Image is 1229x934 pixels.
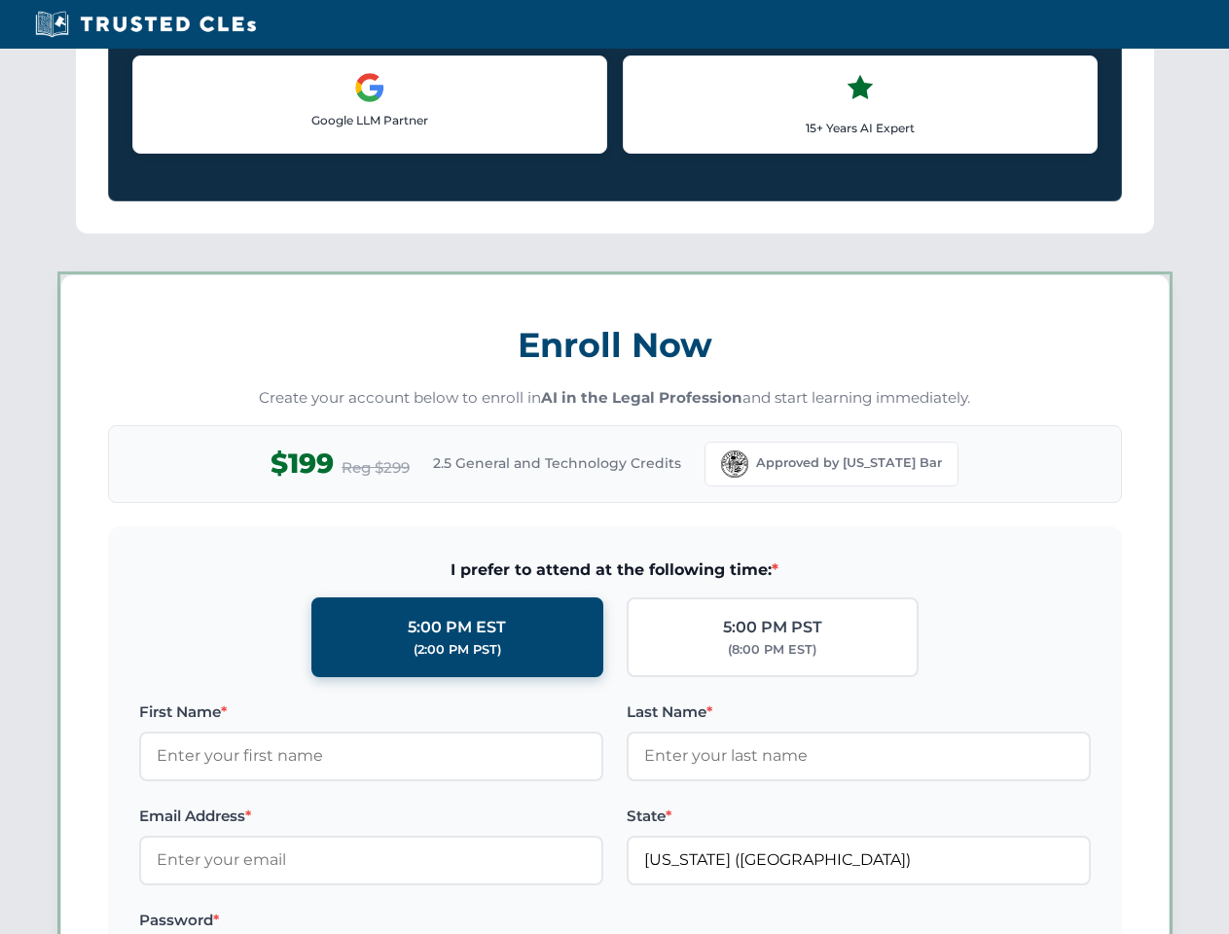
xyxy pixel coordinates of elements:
strong: AI in the Legal Profession [541,388,742,407]
span: I prefer to attend at the following time: [139,557,1091,583]
span: $199 [271,442,334,485]
img: Google [354,72,385,103]
p: Google LLM Partner [149,111,591,129]
label: Password [139,909,603,932]
div: 5:00 PM PST [723,615,822,640]
p: 15+ Years AI Expert [639,119,1081,137]
span: Reg $299 [342,456,410,480]
input: Florida (FL) [627,836,1091,884]
div: 5:00 PM EST [408,615,506,640]
label: State [627,805,1091,828]
label: Last Name [627,700,1091,724]
img: Florida Bar [721,450,748,478]
div: (8:00 PM EST) [728,640,816,660]
h3: Enroll Now [108,314,1122,376]
span: Approved by [US_STATE] Bar [756,453,942,473]
span: 2.5 General and Technology Credits [433,452,681,474]
div: (2:00 PM PST) [414,640,501,660]
input: Enter your first name [139,732,603,780]
input: Enter your email [139,836,603,884]
label: Email Address [139,805,603,828]
input: Enter your last name [627,732,1091,780]
label: First Name [139,700,603,724]
img: Trusted CLEs [29,10,262,39]
p: Create your account below to enroll in and start learning immediately. [108,387,1122,410]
